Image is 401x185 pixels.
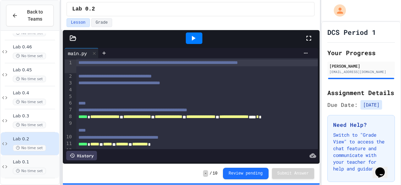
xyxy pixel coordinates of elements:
[333,132,389,172] p: Switch to "Grade View" to access the chat feature and communicate with your teacher for help and ...
[13,90,58,96] span: Lab 0.4
[67,18,90,27] button: Lesson
[65,134,73,140] div: 10
[329,69,393,74] div: [EMAIL_ADDRESS][DOMAIN_NAME]
[91,18,112,27] button: Grade
[13,76,46,82] span: No time set
[13,136,58,142] span: Lab 0.2
[327,27,376,37] h1: DCS Period 1
[209,171,212,176] span: /
[65,87,73,93] div: 4
[13,99,46,105] span: No time set
[13,67,58,73] span: Lab 0.45
[272,168,315,179] button: Submit Answer
[65,93,73,100] div: 5
[327,48,395,57] h2: Your Progress
[65,73,73,80] div: 2
[13,145,46,151] span: No time set
[6,5,54,26] button: Back to Teams
[13,53,46,59] span: No time set
[203,170,208,177] span: -
[373,158,394,178] iframe: chat widget
[327,88,395,97] h2: Assignment Details
[327,101,358,109] span: Due Date:
[13,159,58,165] span: Lab 0.1
[13,168,46,174] span: No time set
[360,100,382,110] span: [DATE]
[65,147,73,154] div: 12
[65,120,73,134] div: 9
[13,122,46,128] span: No time set
[327,3,348,18] div: My Account
[65,48,99,58] div: main.py
[65,100,73,107] div: 6
[72,5,95,13] span: Lab 0.2
[329,63,393,69] div: [PERSON_NAME]
[65,80,73,87] div: 3
[22,8,48,23] span: Back to Teams
[223,168,269,179] button: Review pending
[65,107,73,113] div: 7
[65,113,73,120] div: 8
[65,140,73,147] div: 11
[277,171,309,176] span: Submit Answer
[212,171,217,176] span: 10
[65,60,73,73] div: 1
[13,113,58,119] span: Lab 0.3
[333,121,389,129] h3: Need Help?
[13,44,58,50] span: Lab 0.46
[66,151,97,160] div: History
[65,50,90,57] div: main.py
